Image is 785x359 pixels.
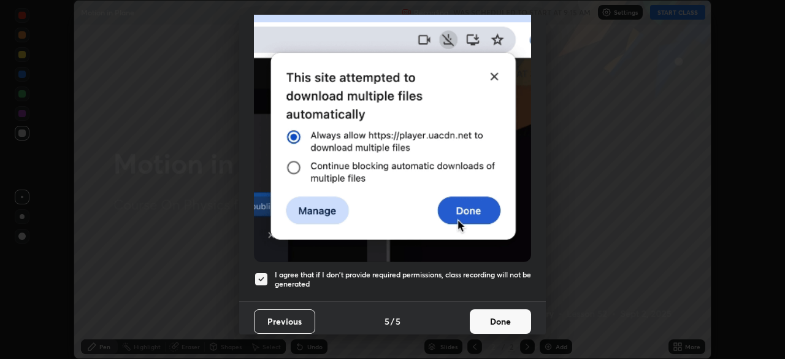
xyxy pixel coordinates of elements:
[470,309,531,334] button: Done
[391,315,394,328] h4: /
[254,309,315,334] button: Previous
[385,315,389,328] h4: 5
[396,315,400,328] h4: 5
[275,270,531,289] h5: I agree that if I don't provide required permissions, class recording will not be generated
